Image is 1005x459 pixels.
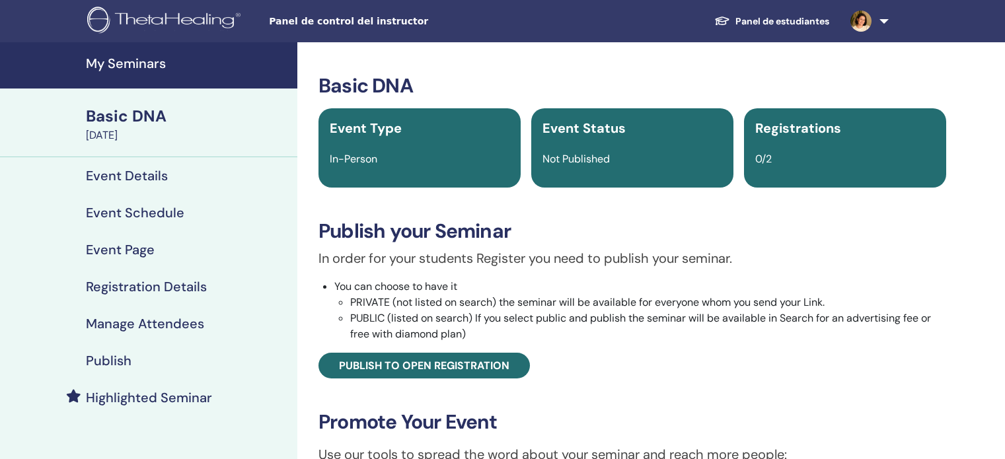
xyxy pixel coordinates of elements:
span: Not Published [542,152,610,166]
img: graduation-cap-white.svg [714,15,730,26]
a: Basic DNA[DATE] [78,105,297,143]
h4: Publish [86,353,131,369]
li: PRIVATE (not listed on search) the seminar will be available for everyone whom you send your Link. [350,295,946,310]
h4: My Seminars [86,55,289,71]
h4: Manage Attendees [86,316,204,332]
span: 0/2 [755,152,772,166]
div: [DATE] [86,127,289,143]
a: Publish to open registration [318,353,530,378]
a: Panel de estudiantes [704,9,840,34]
span: Publish to open registration [339,359,509,372]
h3: Publish your Seminar [318,219,946,243]
img: logo.png [87,7,245,36]
h4: Event Schedule [86,205,184,221]
h4: Event Page [86,242,155,258]
li: You can choose to have it [334,279,946,342]
span: Event Type [330,120,402,137]
span: Event Status [542,120,626,137]
li: PUBLIC (listed on search) If you select public and publish the seminar will be available in Searc... [350,310,946,342]
h4: Event Details [86,168,168,184]
h4: Highlighted Seminar [86,390,212,406]
span: Registrations [755,120,841,137]
h4: Registration Details [86,279,207,295]
h3: Basic DNA [318,74,946,98]
div: Basic DNA [86,105,289,127]
img: default.jpg [850,11,872,32]
font: Panel de control del instructor [269,16,428,26]
h3: Promote Your Event [318,410,946,434]
font: Panel de estudiantes [735,15,829,27]
p: In order for your students Register you need to publish your seminar. [318,248,946,268]
span: In-Person [330,152,377,166]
